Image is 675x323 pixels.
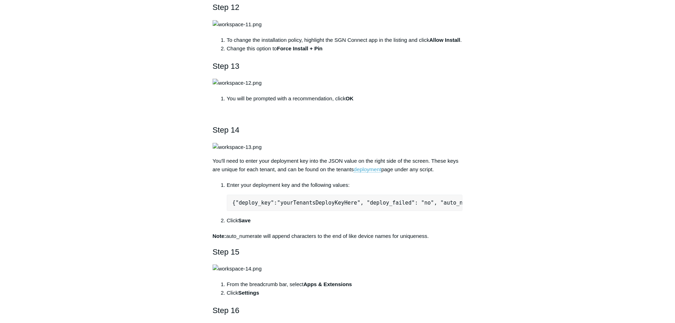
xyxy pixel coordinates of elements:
pre: {"deploy_key":"yourTenantsDeployKeyHere", "deploy_failed": "no", "auto_numerate": "true"} [227,195,463,211]
h2: Step 13 [213,60,463,72]
img: workspace-13.png [213,143,262,151]
strong: Note: [213,233,226,239]
li: From the breadcrumb bar, select [227,280,463,289]
li: Change this option to [227,44,463,53]
p: auto_numerate will append characters to the end of like device names for uniqueness. [213,232,463,240]
li: Click [227,216,463,225]
li: Enter your deployment key and the following values: [227,181,463,211]
li: Click [227,289,463,297]
img: workspace-12.png [213,79,262,87]
strong: Apps & Extensions [303,281,352,287]
strong: Save [238,217,251,223]
p: You'll need to enter your deployment key into the JSON value on the right side of the screen. The... [213,157,463,174]
h2: Step 15 [213,246,463,258]
h2: Step 16 [213,304,463,317]
li: To change the installation policy, highlight the SGN Connect app in the listing and click . [227,36,463,44]
a: deployment [354,166,381,173]
strong: Force Install + Pin [277,45,322,51]
strong: OK [345,95,354,101]
h2: Step 12 [213,1,463,13]
img: workspace-11.png [213,20,262,29]
img: workspace-14.png [213,264,262,273]
h2: Step 14 [213,124,463,136]
li: You will be prompted with a recommendation, click [227,94,463,103]
strong: Settings [238,290,259,296]
strong: Allow Install [429,37,460,43]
